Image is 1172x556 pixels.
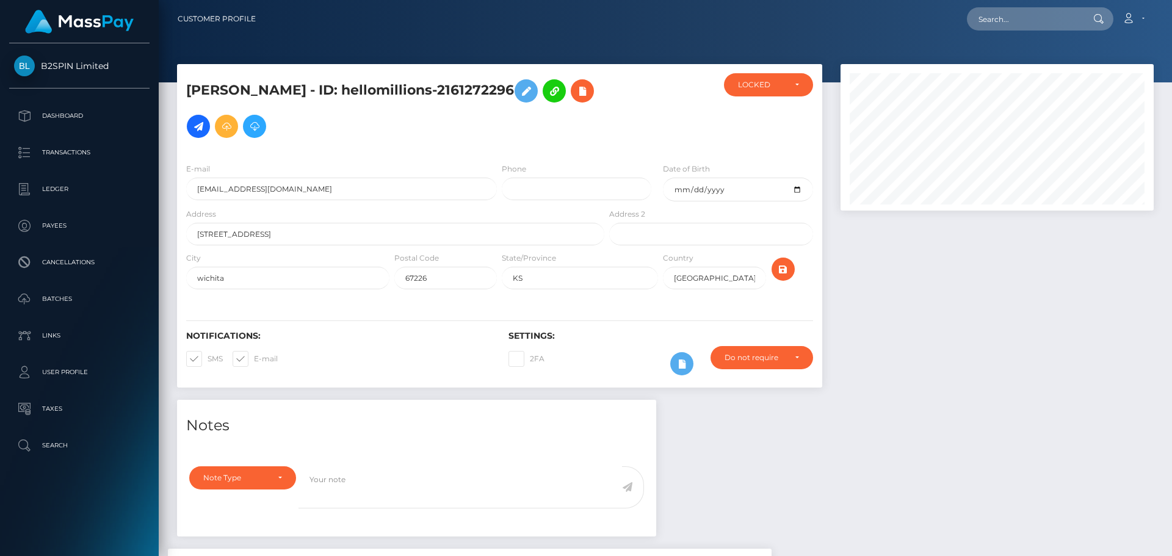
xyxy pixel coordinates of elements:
a: Search [9,430,150,461]
label: E-mail [186,164,210,175]
img: MassPay Logo [25,10,134,34]
a: Dashboard [9,101,150,131]
label: City [186,253,201,264]
span: B2SPIN Limited [9,60,150,71]
label: SMS [186,351,223,367]
p: User Profile [14,363,145,381]
label: Date of Birth [663,164,710,175]
a: Initiate Payout [187,115,210,138]
button: LOCKED [724,73,813,96]
label: E-mail [233,351,278,367]
label: Country [663,253,693,264]
a: Payees [9,211,150,241]
p: Ledger [14,180,145,198]
label: State/Province [502,253,556,264]
div: Note Type [203,473,268,483]
p: Batches [14,290,145,308]
div: Do not require [725,353,785,363]
img: B2SPIN Limited [14,56,35,76]
a: Cancellations [9,247,150,278]
a: User Profile [9,357,150,388]
a: Taxes [9,394,150,424]
p: Taxes [14,400,145,418]
label: Address [186,209,216,220]
label: 2FA [508,351,544,367]
button: Note Type [189,466,296,489]
p: Links [14,327,145,345]
label: Phone [502,164,526,175]
label: Address 2 [609,209,645,220]
input: Search... [967,7,1082,31]
a: Batches [9,284,150,314]
a: Customer Profile [178,6,256,32]
button: Do not require [711,346,813,369]
h6: Settings: [508,331,812,341]
p: Transactions [14,143,145,162]
h4: Notes [186,415,647,436]
p: Search [14,436,145,455]
label: Postal Code [394,253,439,264]
p: Payees [14,217,145,235]
p: Cancellations [14,253,145,272]
a: Ledger [9,174,150,204]
h5: [PERSON_NAME] - ID: hellomillions-2161272296 [186,73,598,144]
h6: Notifications: [186,331,490,341]
a: Links [9,320,150,351]
div: LOCKED [738,80,785,90]
p: Dashboard [14,107,145,125]
a: Transactions [9,137,150,168]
